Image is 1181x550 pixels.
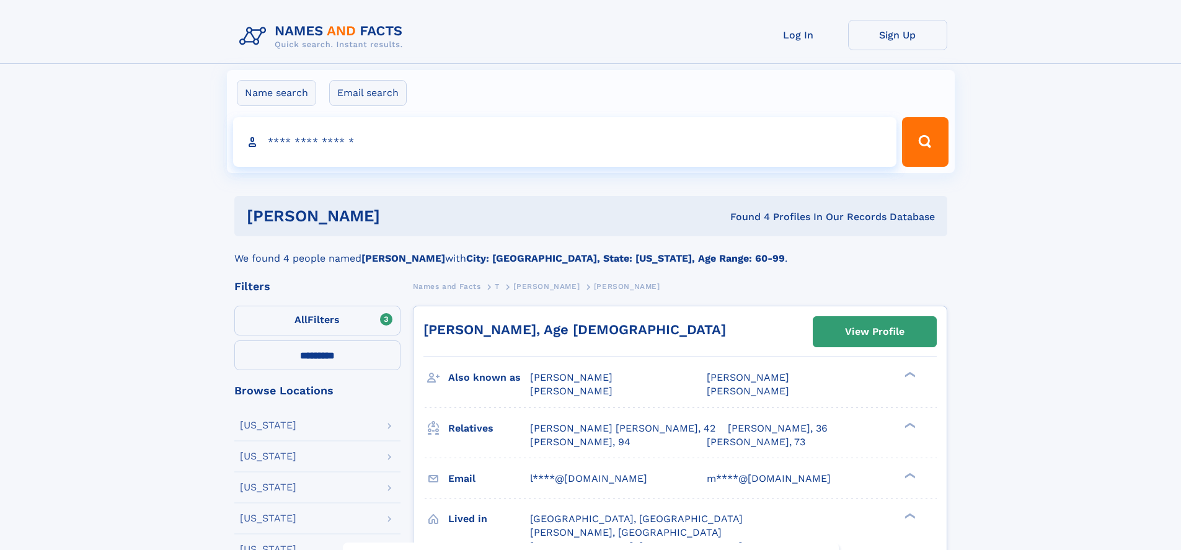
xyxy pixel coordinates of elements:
[902,117,948,167] button: Search Button
[513,282,580,291] span: [PERSON_NAME]
[247,208,555,224] h1: [PERSON_NAME]
[707,385,789,397] span: [PERSON_NAME]
[234,236,947,266] div: We found 4 people named with .
[240,482,296,492] div: [US_STATE]
[294,314,307,326] span: All
[901,512,916,520] div: ❯
[466,252,785,264] b: City: [GEOGRAPHIC_DATA], State: [US_STATE], Age Range: 60-99
[240,420,296,430] div: [US_STATE]
[495,278,500,294] a: T
[240,513,296,523] div: [US_STATE]
[329,80,407,106] label: Email search
[845,317,905,346] div: View Profile
[413,278,481,294] a: Names and Facts
[240,451,296,461] div: [US_STATE]
[361,252,445,264] b: [PERSON_NAME]
[513,278,580,294] a: [PERSON_NAME]
[707,435,805,449] a: [PERSON_NAME], 73
[901,421,916,429] div: ❯
[728,422,828,435] a: [PERSON_NAME], 36
[530,371,613,383] span: [PERSON_NAME]
[448,367,530,388] h3: Also known as
[530,435,630,449] a: [PERSON_NAME], 94
[448,468,530,489] h3: Email
[233,117,897,167] input: search input
[848,20,947,50] a: Sign Up
[448,508,530,530] h3: Lived in
[813,317,936,347] a: View Profile
[530,422,715,435] a: [PERSON_NAME] [PERSON_NAME], 42
[448,418,530,439] h3: Relatives
[749,20,848,50] a: Log In
[237,80,316,106] label: Name search
[530,526,722,538] span: [PERSON_NAME], [GEOGRAPHIC_DATA]
[530,385,613,397] span: [PERSON_NAME]
[594,282,660,291] span: [PERSON_NAME]
[555,210,935,224] div: Found 4 Profiles In Our Records Database
[530,513,743,525] span: [GEOGRAPHIC_DATA], [GEOGRAPHIC_DATA]
[901,471,916,479] div: ❯
[495,282,500,291] span: T
[234,385,400,396] div: Browse Locations
[234,281,400,292] div: Filters
[234,20,413,53] img: Logo Names and Facts
[423,322,726,337] a: [PERSON_NAME], Age [DEMOGRAPHIC_DATA]
[234,306,400,335] label: Filters
[901,371,916,379] div: ❯
[707,371,789,383] span: [PERSON_NAME]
